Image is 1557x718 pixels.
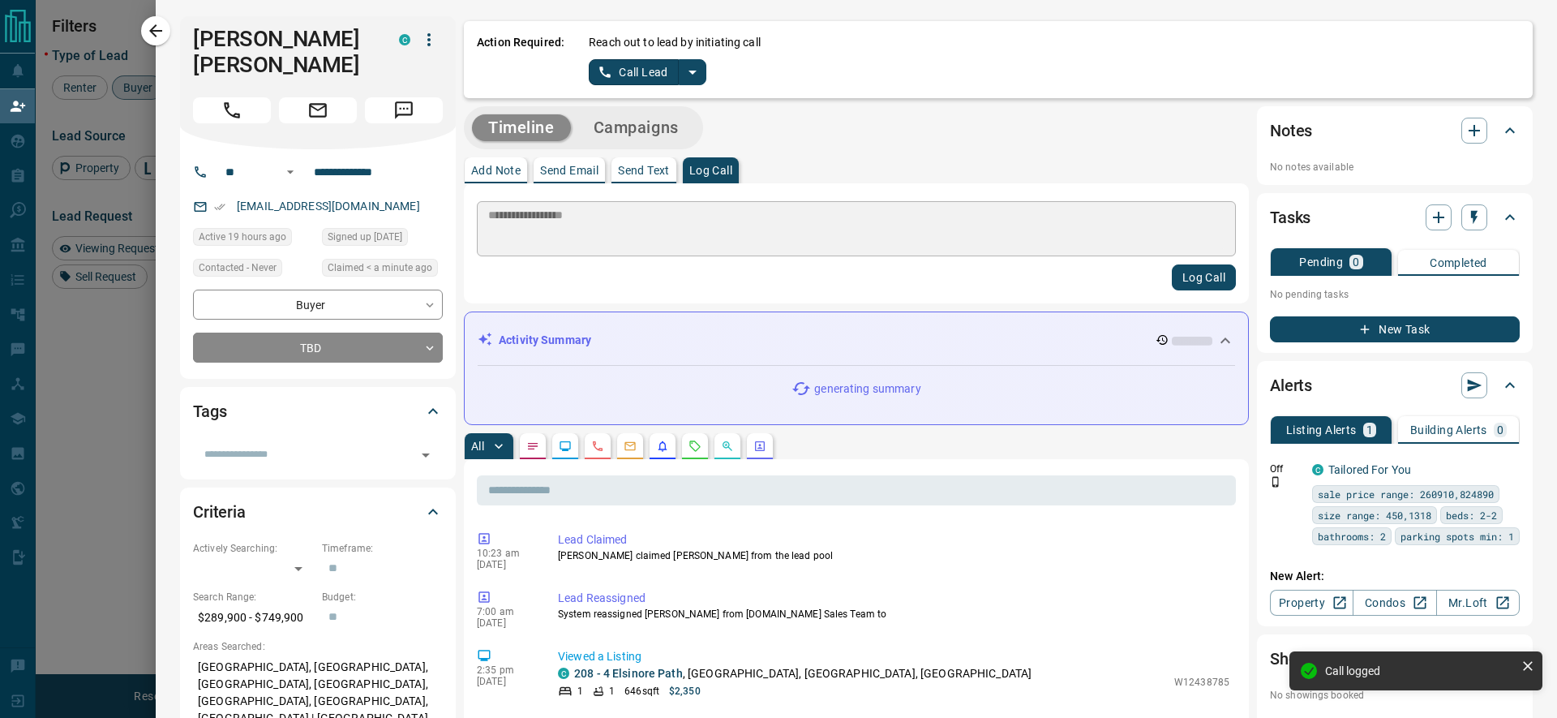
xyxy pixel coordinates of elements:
p: No notes available [1270,160,1520,174]
p: Send Text [618,165,670,176]
div: Tue Oct 14 2025 [193,228,314,251]
span: Active 19 hours ago [199,229,286,245]
p: Lead Reassigned [558,590,1229,607]
button: Campaigns [577,114,695,141]
p: No showings booked [1270,688,1520,703]
div: Activity Summary [478,325,1235,355]
div: Tags [193,392,443,431]
p: [DATE] [477,617,534,629]
p: [PERSON_NAME] claimed [PERSON_NAME] from the lead pool [558,548,1229,563]
p: Lead Claimed [558,531,1229,548]
h2: Tasks [1270,204,1310,230]
svg: Listing Alerts [656,440,669,453]
h2: Alerts [1270,372,1312,398]
p: 10:23 am [477,548,534,559]
p: Reach out to lead by initiating call [589,34,761,51]
svg: Opportunities [721,440,734,453]
p: No pending tasks [1270,282,1520,307]
span: beds: 2-2 [1446,507,1497,523]
p: generating summary [814,380,920,398]
p: Building Alerts [1410,424,1487,436]
p: W12438785 [1174,675,1229,690]
p: [DATE] [477,676,534,687]
p: Timeframe: [322,541,443,556]
p: 0 [1497,424,1503,436]
p: Log Call [689,165,732,176]
span: Call [193,97,271,123]
div: condos.ca [1312,464,1323,475]
a: [EMAIL_ADDRESS][DOMAIN_NAME] [237,200,420,213]
span: Email [279,97,357,123]
div: condos.ca [558,668,569,679]
div: split button [589,59,706,85]
p: 7:00 am [477,606,534,617]
h1: [PERSON_NAME] [PERSON_NAME] [193,26,375,78]
h2: Criteria [193,499,246,525]
svg: Email Verified [214,201,225,213]
p: Search Range: [193,590,314,604]
div: Notes [1270,111,1520,150]
div: TBD [193,333,443,363]
span: Signed up [DATE] [328,229,402,245]
p: Viewed a Listing [558,648,1229,665]
button: Open [281,162,300,182]
a: Property [1270,590,1353,616]
p: 646 sqft [624,684,659,699]
div: Buyer [193,290,443,320]
svg: Notes [526,440,539,453]
button: Timeline [472,114,571,141]
button: New Task [1270,316,1520,342]
p: 2:35 pm [477,664,534,676]
p: $289,900 - $749,900 [193,604,314,631]
a: Condos [1353,590,1436,616]
button: Call Lead [589,59,679,85]
button: Open [414,444,437,466]
div: Alerts [1270,366,1520,405]
p: 0 [1353,256,1359,268]
span: sale price range: 260910,824890 [1318,486,1494,502]
div: Tasks [1270,198,1520,237]
div: Call logged [1325,664,1515,677]
p: 1 [609,684,615,699]
p: , [GEOGRAPHIC_DATA], [GEOGRAPHIC_DATA], [GEOGRAPHIC_DATA] [574,665,1032,682]
p: Add Note [471,165,521,176]
p: Action Required: [477,34,564,85]
p: Send Email [540,165,598,176]
p: System reassigned [PERSON_NAME] from [DOMAIN_NAME] Sales Team to [558,607,1229,621]
p: 1 [577,684,583,699]
div: Wed Oct 15 2025 [322,259,443,282]
p: Areas Searched: [193,639,443,654]
div: Thu Feb 22 2024 [322,228,443,251]
h2: Notes [1270,118,1312,144]
p: Pending [1299,256,1343,268]
span: size range: 450,1318 [1318,507,1431,523]
span: bathrooms: 2 [1318,528,1386,544]
div: Criteria [193,492,443,531]
p: Completed [1430,257,1487,269]
p: Actively Searching: [193,541,314,556]
h2: Showings [1270,646,1339,672]
div: condos.ca [399,34,410,45]
div: Showings [1270,639,1520,678]
span: Message [365,97,443,123]
p: Budget: [322,590,443,604]
svg: Emails [624,440,637,453]
p: $2,350 [669,684,701,699]
svg: Calls [591,440,604,453]
p: Listing Alerts [1286,424,1357,436]
a: Mr.Loft [1436,590,1520,616]
svg: Push Notification Only [1270,476,1281,488]
a: Tailored For You [1328,463,1411,476]
span: Contacted - Never [199,260,277,276]
p: Activity Summary [499,332,591,349]
h2: Tags [193,398,226,424]
a: 208 - 4 Elsinore Path [574,667,683,680]
button: Log Call [1172,264,1236,290]
p: All [471,441,484,452]
p: 1 [1366,424,1373,436]
p: Off [1270,462,1302,476]
span: parking spots min: 1 [1400,528,1514,544]
span: Claimed < a minute ago [328,260,432,276]
svg: Requests [688,440,701,453]
svg: Lead Browsing Activity [559,440,572,453]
